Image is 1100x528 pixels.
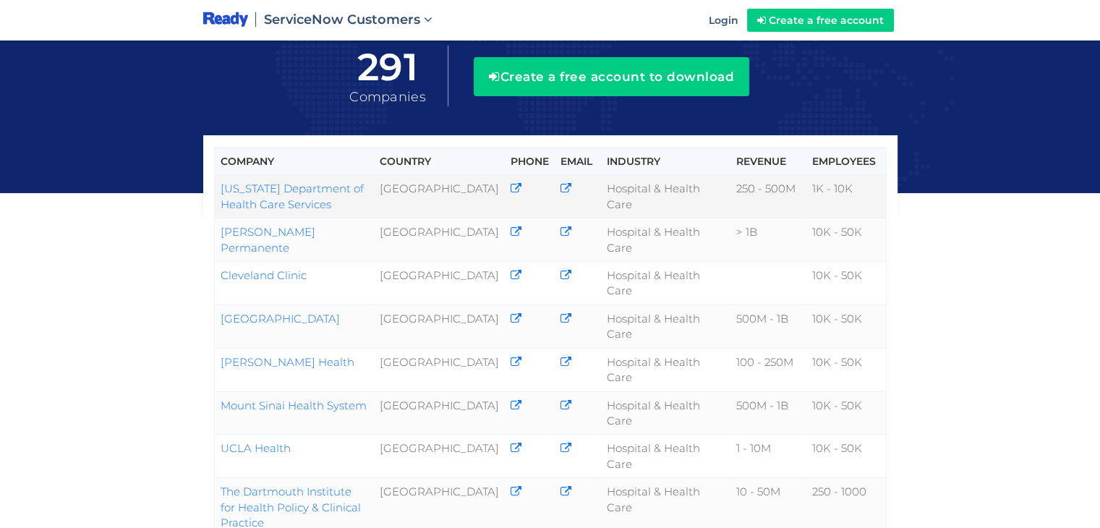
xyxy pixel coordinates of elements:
[221,441,291,455] a: UCLA Health
[806,305,886,348] td: 10K - 50K
[349,46,426,88] span: 291
[747,9,894,32] a: Create a free account
[601,175,730,218] td: Hospital & Health Care
[221,355,354,369] a: [PERSON_NAME] Health
[349,89,426,105] span: Companies
[730,305,807,348] td: 500M - 1B
[601,261,730,305] td: Hospital & Health Care
[709,14,738,27] span: Login
[730,148,807,175] th: Revenue
[601,305,730,348] td: Hospital & Health Care
[601,435,730,478] td: Hospital & Health Care
[374,261,505,305] td: [GEOGRAPHIC_DATA]
[221,312,340,325] a: [GEOGRAPHIC_DATA]
[374,435,505,478] td: [GEOGRAPHIC_DATA]
[214,148,374,175] th: Company
[806,175,886,218] td: 1K - 10K
[374,218,505,262] td: [GEOGRAPHIC_DATA]
[806,435,886,478] td: 10K - 50K
[203,11,249,29] img: logo
[700,2,747,38] a: Login
[806,148,886,175] th: Employees
[221,399,367,412] a: Mount Sinai Health System
[730,435,807,478] td: 1 - 10M
[221,182,364,210] a: [US_STATE] Department of Health Care Services
[730,348,807,391] td: 100 - 250M
[264,12,420,27] span: ServiceNow Customers
[730,218,807,262] td: > 1B
[221,268,307,282] a: Cleveland Clinic
[806,391,886,435] td: 10K - 50K
[374,305,505,348] td: [GEOGRAPHIC_DATA]
[474,57,749,96] button: Create a free account to download
[221,225,315,254] a: [PERSON_NAME] Permanente
[601,348,730,391] td: Hospital & Health Care
[374,391,505,435] td: [GEOGRAPHIC_DATA]
[374,148,505,175] th: Country
[374,175,505,218] td: [GEOGRAPHIC_DATA]
[555,148,601,175] th: Email
[374,348,505,391] td: [GEOGRAPHIC_DATA]
[601,391,730,435] td: Hospital & Health Care
[806,261,886,305] td: 10K - 50K
[730,175,807,218] td: 250 - 500M
[601,148,730,175] th: Industry
[806,348,886,391] td: 10K - 50K
[730,391,807,435] td: 500M - 1B
[601,218,730,262] td: Hospital & Health Care
[505,148,555,175] th: Phone
[806,218,886,262] td: 10K - 50K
